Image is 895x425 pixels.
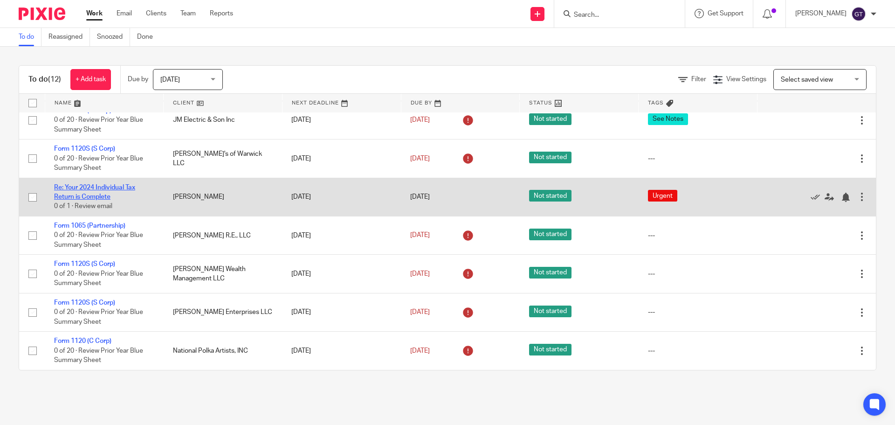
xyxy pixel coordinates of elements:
span: View Settings [726,76,766,83]
a: + Add task [70,69,111,90]
span: [DATE] [410,232,430,238]
h1: To do [28,75,61,84]
span: Not started [529,113,571,125]
span: Get Support [708,10,744,17]
span: 0 of 20 · Review Prior Year Blue Summary Sheet [54,348,143,364]
img: svg%3E [851,7,866,21]
div: --- [648,346,748,355]
span: Not started [529,344,571,355]
td: [DATE] [282,101,401,139]
span: [DATE] [410,309,430,315]
span: [DATE] [160,77,180,83]
span: 0 of 20 · Review Prior Year Blue Summary Sheet [54,232,143,249]
a: Form 1120S (S Corp) [54,261,115,267]
div: --- [648,307,748,317]
td: [DATE] [282,332,401,370]
span: Not started [529,267,571,279]
span: Not started [529,152,571,163]
td: [DATE] [282,255,401,293]
a: Work [86,9,103,18]
span: [DATE] [410,348,430,354]
span: Not started [529,190,571,202]
a: Re: Your 2024 Individual Tax Return is Complete [54,184,135,200]
p: [PERSON_NAME] [795,9,847,18]
div: --- [648,154,748,163]
a: Snoozed [97,28,130,46]
span: 0 of 20 · Review Prior Year Blue Summary Sheet [54,117,143,133]
a: Form 1120 (C Corp) [54,338,111,344]
span: See Notes [648,113,688,125]
td: JM Electric & Son Inc [164,101,282,139]
td: [DATE] [282,293,401,331]
span: 0 of 20 · Review Prior Year Blue Summary Sheet [54,309,143,325]
td: [PERSON_NAME] [164,178,282,216]
input: Search [573,11,657,20]
a: Clients [146,9,166,18]
a: Reassigned [48,28,90,46]
p: Due by [128,75,148,84]
a: Mark as done [811,192,825,202]
td: [PERSON_NAME] R.E., LLC [164,216,282,254]
span: 0 of 20 · Review Prior Year Blue Summary Sheet [54,155,143,172]
a: Done [137,28,160,46]
div: --- [648,231,748,240]
span: Not started [529,229,571,240]
td: [PERSON_NAME] Enterprises LLC [164,293,282,331]
span: 0 of 1 · Review email [54,203,112,210]
span: Urgent [648,190,677,202]
span: Not started [529,306,571,317]
a: Email [117,9,132,18]
a: Reports [210,9,233,18]
a: Form 1120S (S Corp) [54,146,115,152]
a: Form 1065 (Partnership) [54,223,125,229]
a: To do [19,28,41,46]
td: [DATE] [282,216,401,254]
img: Pixie [19,7,65,20]
span: Filter [691,76,706,83]
a: Form 1120S (S Corp) [54,300,115,306]
td: National Polka Artists, INC [164,332,282,370]
span: 0 of 20 · Review Prior Year Blue Summary Sheet [54,271,143,287]
span: (12) [48,76,61,83]
td: [DATE] [282,178,401,216]
span: [DATE] [410,155,430,162]
td: [PERSON_NAME] Wealth Management LLC [164,255,282,293]
span: Tags [648,100,664,105]
div: --- [648,269,748,279]
span: [DATE] [410,117,430,123]
td: [DATE] [282,139,401,178]
span: [DATE] [410,271,430,277]
span: Select saved view [781,77,833,83]
span: [DATE] [410,194,430,200]
a: Form 1120 (C Corp) [54,107,111,114]
td: [PERSON_NAME]'s of Warwick LLC [164,139,282,178]
a: Team [180,9,196,18]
